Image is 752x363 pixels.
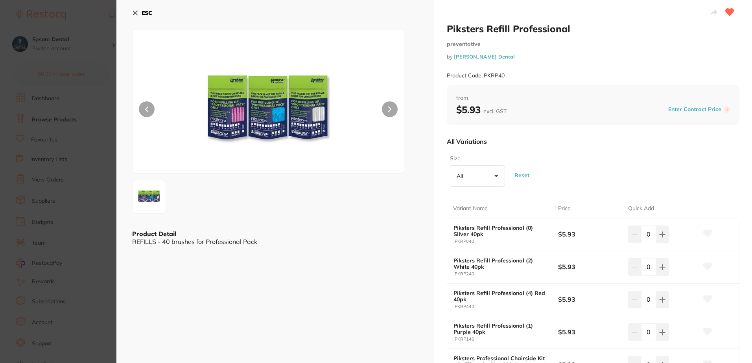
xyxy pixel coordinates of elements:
[142,9,152,16] b: ESC
[135,183,163,211] img: ODYtNTEzLWpwZw
[453,304,558,309] small: .PKRP440
[558,262,621,271] b: $5.93
[450,165,505,187] button: All
[453,225,548,237] b: Piksters Refill Professional (0) Silver 40pk
[483,108,507,115] span: excl. GST
[456,104,507,115] b: $5.93
[724,106,730,113] label: i
[447,23,739,35] h2: Piksters Refill Professional
[453,323,548,335] b: Piksters Refill Professional (1) Purple 40pk
[453,337,558,342] small: .PKRP140
[453,239,558,244] small: .PKRP040
[132,6,152,20] button: ESC
[558,205,571,213] p: Price
[457,172,466,180] p: All
[453,257,548,270] b: Piksters Refill Professional (2) White 40pk
[512,161,532,190] button: Reset
[453,290,548,302] b: Piksters Refill Professional (4) Red 40pk
[447,72,505,79] small: Product Code: .PKRP40
[454,53,514,60] a: [PERSON_NAME] Dental
[187,49,350,173] img: ODYtNTEzLWpwZw
[132,230,176,238] b: Product Detail
[558,230,621,238] b: $5.93
[447,41,739,48] small: preventative
[453,205,488,213] p: Variant Name
[450,155,503,163] label: Size
[453,271,558,277] small: .PKRP240
[132,238,418,245] div: REFILLS - 40 brushes for Professional Pack
[447,54,739,60] small: by
[558,295,621,304] b: $5.93
[558,328,621,336] b: $5.93
[456,94,730,102] span: from
[447,137,487,145] p: All Variations
[666,106,724,113] button: Enter Contract Price
[628,205,654,213] p: Quick Add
